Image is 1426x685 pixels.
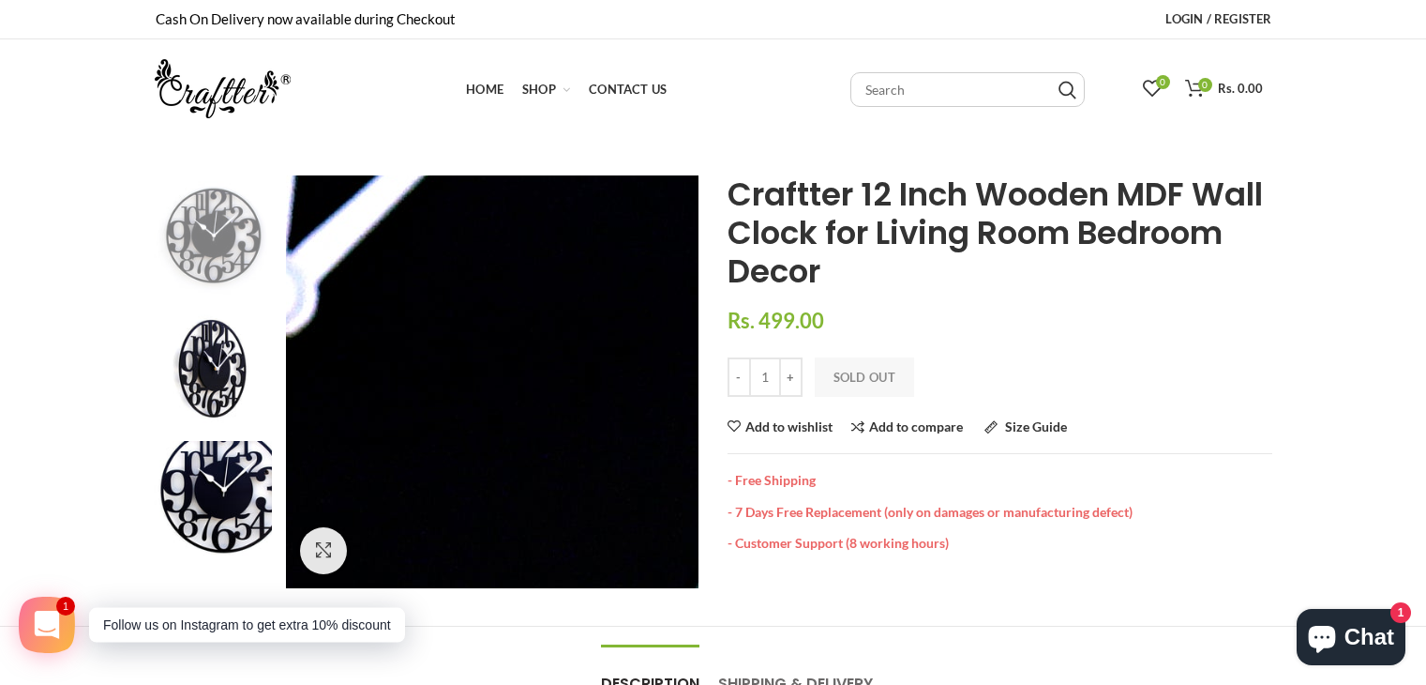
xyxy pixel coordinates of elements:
[984,420,1067,434] a: Size Guide
[154,309,273,428] img: CWSC-2-B-2_150x_crop_center.jpg
[815,358,914,397] button: Sold Out
[869,419,963,434] span: Add to compare
[154,175,273,295] img: CWSC-2-B-1_150x_crop_center.jpg
[1176,70,1272,108] a: 0 Rs. 0.00
[728,308,824,333] span: Rs. 499.00
[779,358,803,397] input: +
[728,358,751,397] input: -
[513,70,579,108] a: Shop
[1005,419,1067,434] span: Size Guide
[833,370,895,385] span: Sold Out
[579,70,676,108] a: Contact Us
[1133,70,1171,108] a: 0
[728,172,1263,294] span: Craftter 12 Inch Wooden MDF Wall Clock for Living Room Bedroom Decor
[155,59,291,118] img: craftter.com
[851,420,963,434] a: Add to compare
[154,441,273,560] img: CWSC-2-B-3_150x_crop_center.jpg
[1058,81,1076,99] input: Search
[589,82,667,97] span: Contact Us
[745,420,833,434] span: Add to wishlist
[1291,609,1411,670] inbox-online-store-chat: Shopify online store chat
[466,82,503,97] span: Home
[1156,75,1170,89] span: 0
[457,70,513,108] a: Home
[1198,78,1212,92] span: 0
[1218,81,1263,96] span: Rs. 0.00
[1165,11,1271,26] span: Login / Register
[850,72,1085,107] input: Search
[728,420,833,434] a: Add to wishlist
[62,602,69,610] span: 1
[728,453,1272,552] div: - Free Shipping - 7 Days Free Replacement (only on damages or manufacturing defect) - Customer Su...
[522,82,556,97] span: Shop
